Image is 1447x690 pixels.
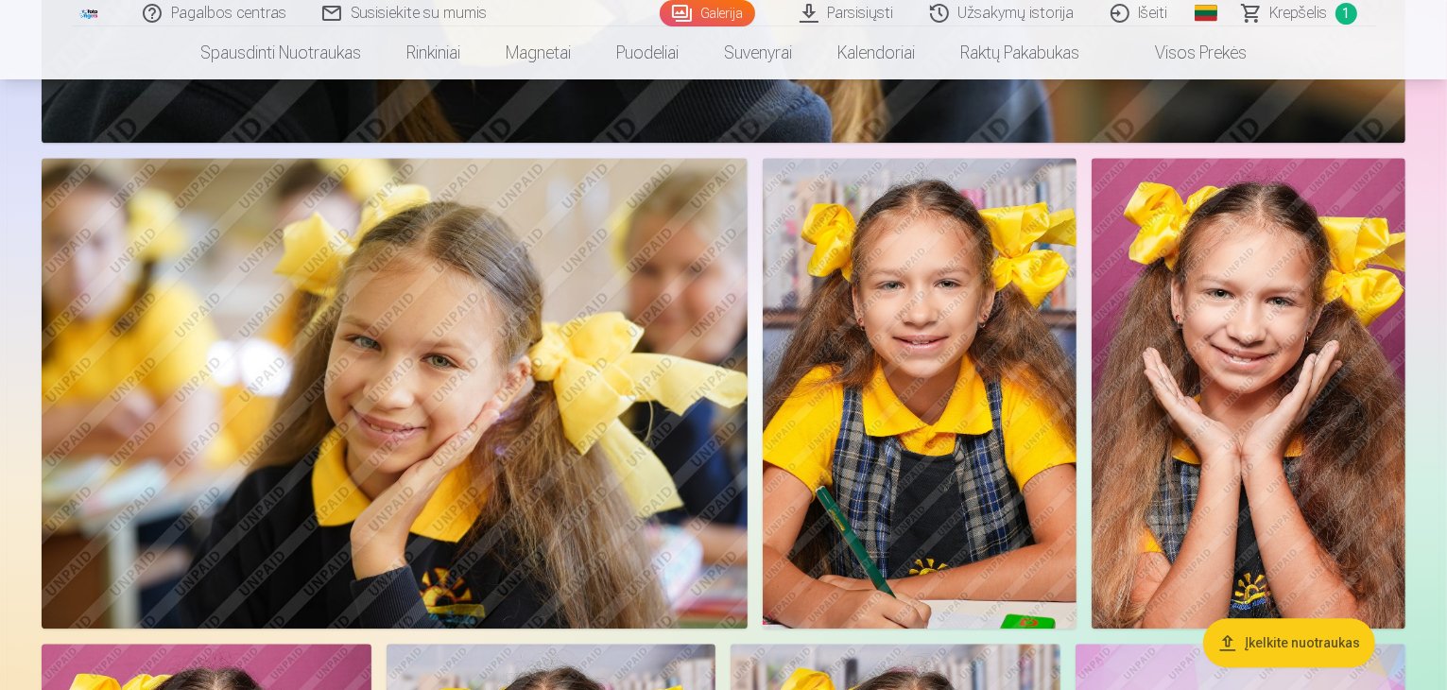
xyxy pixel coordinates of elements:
[1102,26,1269,79] a: Visos prekės
[483,26,594,79] a: Magnetai
[1203,618,1375,667] button: Įkelkite nuotraukas
[178,26,384,79] a: Spausdinti nuotraukas
[594,26,701,79] a: Puodeliai
[701,26,815,79] a: Suvenyrai
[1335,3,1357,25] span: 1
[384,26,483,79] a: Rinkiniai
[938,26,1102,79] a: Raktų pakabukas
[1270,2,1328,25] span: Krepšelis
[79,8,100,19] img: /fa2
[815,26,938,79] a: Kalendoriai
